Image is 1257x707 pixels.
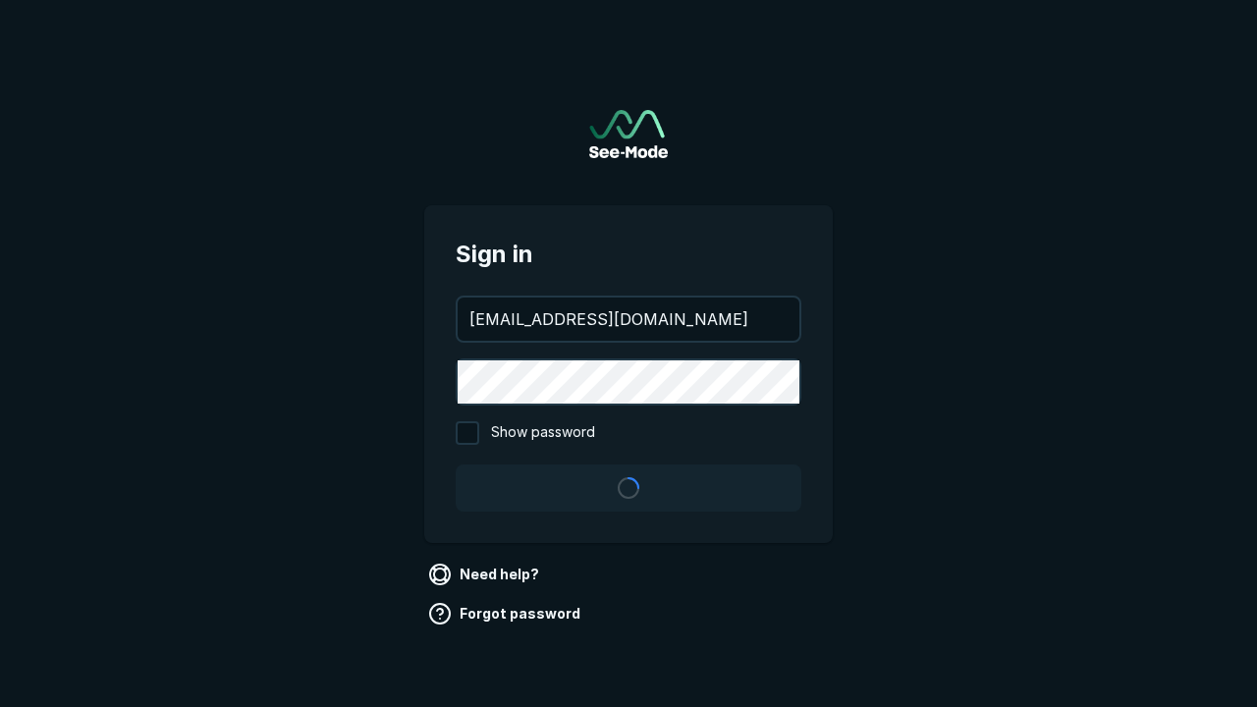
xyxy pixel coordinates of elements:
a: Go to sign in [589,110,668,158]
a: Forgot password [424,598,588,629]
span: Sign in [456,237,801,272]
img: See-Mode Logo [589,110,668,158]
span: Show password [491,421,595,445]
input: your@email.com [458,298,799,341]
a: Need help? [424,559,547,590]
